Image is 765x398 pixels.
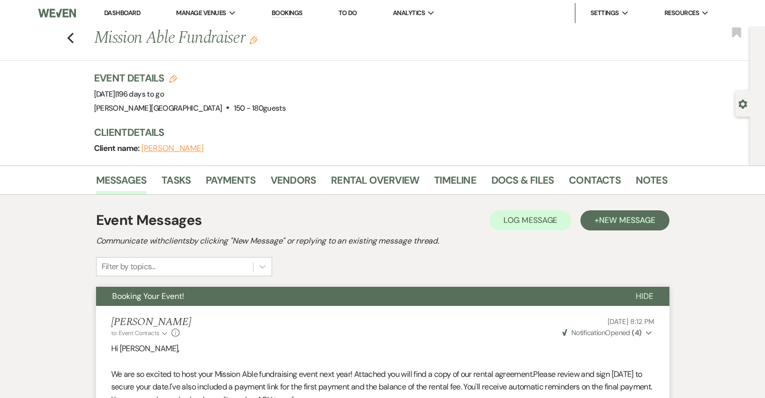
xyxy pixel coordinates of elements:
[738,99,747,108] button: Open lead details
[636,291,653,301] span: Hide
[632,328,641,337] strong: ( 4 )
[590,8,619,18] span: Settings
[94,26,545,50] h1: Mission Able Fundraiser
[102,261,155,273] div: Filter by topics...
[562,328,642,337] span: Opened
[111,329,169,338] button: to: Event Contacts
[491,172,554,194] a: Docs & Files
[599,215,655,225] span: New Message
[569,172,621,194] a: Contacts
[115,89,164,99] span: |
[96,235,669,247] h2: Communicate with clients by clicking "New Message" or replying to an existing message thread.
[94,143,142,153] span: Client name:
[620,287,669,306] button: Hide
[161,172,191,194] a: Tasks
[571,328,605,337] span: Notification
[96,287,620,306] button: Booking Your Event!
[206,172,256,194] a: Payments
[117,89,164,99] span: 196 days to go
[96,172,147,194] a: Messages
[636,172,667,194] a: Notes
[489,210,571,230] button: Log Message
[338,9,357,17] a: To Do
[249,35,258,44] button: Edit
[94,89,164,99] span: [DATE]
[141,144,204,152] button: [PERSON_NAME]
[111,342,654,355] p: Hi [PERSON_NAME],
[111,369,642,392] span: Please review and sign [DATE] to secure your date.
[111,316,191,329] h5: [PERSON_NAME]
[111,329,159,337] span: to: Event Contacts
[580,210,669,230] button: +New Message
[434,172,476,194] a: Timeline
[38,3,76,24] img: Weven Logo
[664,8,699,18] span: Resources
[503,215,557,225] span: Log Message
[176,8,226,18] span: Manage Venues
[234,103,286,113] span: 150 - 180 guests
[561,328,654,338] button: NotificationOpened (4)
[272,9,303,18] a: Bookings
[104,9,140,17] a: Dashboard
[608,317,654,326] span: [DATE] 8:12 PM
[96,210,202,231] h1: Event Messages
[271,172,316,194] a: Vendors
[331,172,419,194] a: Rental Overview
[112,291,184,301] span: Booking Your Event!
[94,103,222,113] span: [PERSON_NAME][GEOGRAPHIC_DATA]
[111,369,534,379] span: We are so excited to host your Mission Able fundraising event next year! Attached you will find a...
[94,125,657,139] h3: Client Details
[94,71,286,85] h3: Event Details
[393,8,425,18] span: Analytics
